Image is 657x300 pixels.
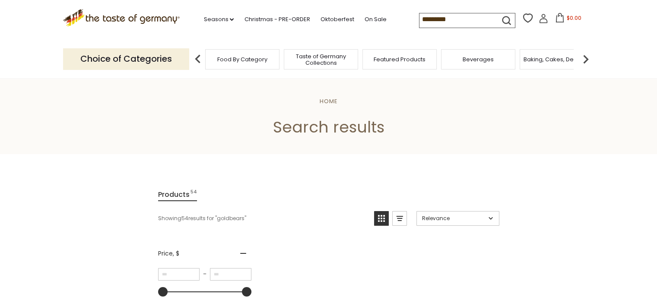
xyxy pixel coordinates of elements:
a: Home [319,97,337,105]
a: Oktoberfest [320,15,354,24]
input: Maximum value [210,268,251,281]
span: , $ [173,249,179,258]
a: View grid mode [374,211,389,226]
a: Food By Category [217,56,267,63]
a: View Products Tab [158,189,197,201]
img: next arrow [577,51,594,68]
a: Baking, Cakes, Desserts [524,56,590,63]
a: Featured Products [374,56,425,63]
span: 54 [190,189,197,200]
input: Minimum value [158,268,200,281]
a: View list mode [392,211,407,226]
a: Sort options [416,211,499,226]
span: $0.00 [566,14,581,22]
p: Choice of Categories [63,48,189,69]
div: Showing results for " " [158,211,368,226]
h1: Search results [27,117,630,137]
span: Relevance [422,215,486,222]
button: $0.00 [550,13,587,26]
span: – [200,270,210,278]
b: 54 [181,215,188,222]
a: Seasons [203,15,234,24]
a: Taste of Germany Collections [286,53,355,66]
a: On Sale [364,15,386,24]
img: previous arrow [189,51,206,68]
span: Price [158,249,179,258]
a: Beverages [463,56,494,63]
a: Christmas - PRE-ORDER [244,15,310,24]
